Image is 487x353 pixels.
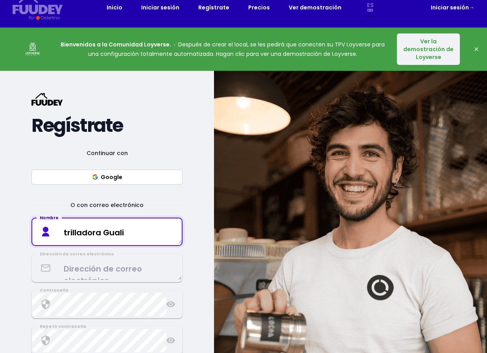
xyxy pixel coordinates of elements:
font: Nombre [40,215,59,221]
font: Por [29,15,35,21]
font: versión [22,13,38,18]
img: tab_domain_overview_orange.svg [33,46,39,52]
button: Ver la demostración de Loyverse [397,33,460,65]
font: Dirección de correo electrónico [40,251,114,257]
font: Ver la demostración de Loyverse [403,37,454,61]
font: Palabras clave [92,46,125,52]
font: Google [101,173,122,181]
font: Ver demostración [289,4,341,11]
font: Dominio [41,46,60,52]
font: O con correo electrónico [70,201,144,209]
font: Contraseña [40,287,68,293]
font: Después de crear el local, se les pedirá que conecten su TPV Loyverse para una configuración tota... [88,41,385,58]
font: → [469,4,474,11]
button: Google [31,170,183,185]
textarea: trilladora Guali [32,220,182,244]
font: Continuar con [87,149,128,157]
font: Precios [248,4,270,11]
font: Iniciar sesión [141,4,179,11]
font: Repetir contraseña [40,323,86,329]
font: [PERSON_NAME]: [DOMAIN_NAME] [20,20,113,26]
font: 4.0.25 [38,13,52,18]
font: Orderlina [41,15,59,21]
font: Iniciar sesión [431,4,469,11]
img: website_grey.svg [13,20,19,27]
img: logo_orange.svg [13,13,19,19]
font: Regístrate [198,4,229,11]
font: Regístrate [31,112,123,139]
font: Inicio [107,4,122,11]
img: tab_keywords_by_traffic_grey.svg [84,46,90,52]
font: Bienvenidos a la Comunidad Loyverse. [61,41,171,48]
